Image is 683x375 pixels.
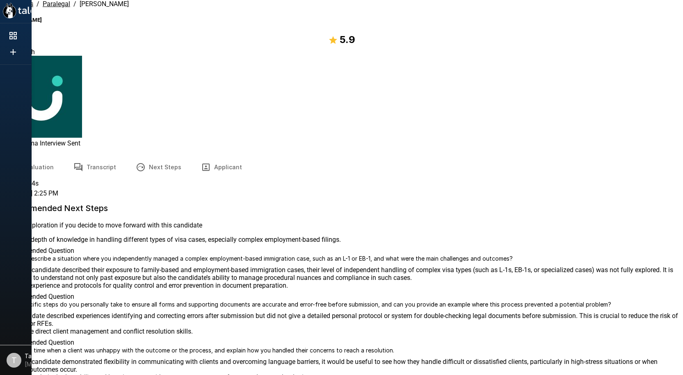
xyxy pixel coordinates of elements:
div: Show account menu [7,353,21,368]
span: While the candidate described their exposure to family-based and employment-based immigration cas... [3,266,680,282]
p: [DATE] 2:25 PM [13,189,58,197]
p: [MEDICAL_DATA] [25,360,72,368]
button: Applicant [191,156,252,179]
span: Recommended Question [3,339,74,346]
span: While the candidate demonstrated flexibility in communicating with clients and overcoming languag... [3,358,680,373]
p: Taivic [25,352,72,360]
h6: Recommended Next Steps [3,202,680,215]
button: Next Steps [126,156,191,179]
p: 2 . Clarify experience and protocols for quality control and error prevention in document prepara... [3,282,680,289]
span: The candidate described experiences identifying and correcting errors after submission but did no... [3,312,680,327]
div: Start a new Interview Campaign [3,45,28,59]
button: Transcript [64,156,126,179]
b: 5.9 [340,34,355,45]
p: Describe a time when a client was unhappy with the outcome or the process, and explain how you ha... [3,346,680,355]
span: Recommended Question [3,247,74,255]
p: 3 . Evaluate direct client management and conflict resolution skills. [3,327,680,335]
p: Further exploration if you decide to move forward with this candidate [3,221,680,229]
p: 1 . Assess depth of knowledge in handling different types of visa cases, especially complex emplo... [3,236,680,243]
span: Recommended Question [3,293,74,300]
p: Can you describe a situation where you independently managed a complex employment-based immigrati... [3,255,680,263]
p: What specific steps do you personally take to ensure all forms and supporting documents are accur... [3,300,680,309]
